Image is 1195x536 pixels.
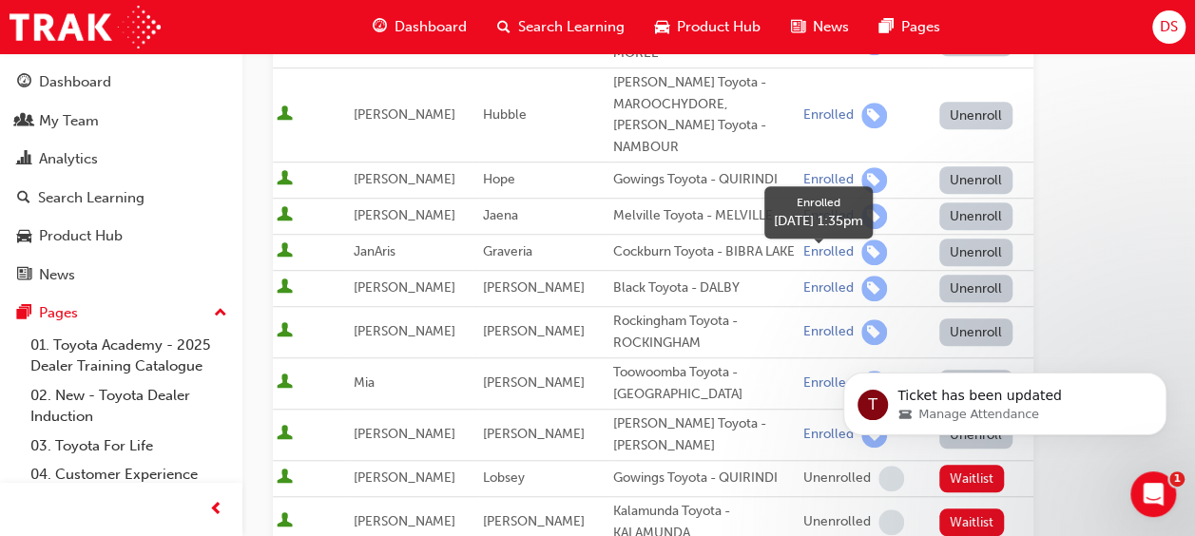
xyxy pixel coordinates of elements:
[8,65,235,100] a: Dashboard
[613,413,796,456] div: [PERSON_NAME] Toyota - [PERSON_NAME]
[613,468,796,489] div: Gowings Toyota - QUIRINDI
[861,319,887,345] span: learningRecordVerb_ENROLL-icon
[939,166,1013,194] button: Unenroll
[277,105,293,124] span: User is active
[277,425,293,444] span: User is active
[395,16,467,38] span: Dashboard
[813,16,849,38] span: News
[483,207,518,223] span: Jaena
[776,8,864,47] a: news-iconNews
[354,323,455,339] span: [PERSON_NAME]
[613,72,796,158] div: [PERSON_NAME] Toyota - MAROOCHYDORE, [PERSON_NAME] Toyota - NAMBOUR
[483,513,585,529] span: [PERSON_NAME]
[1160,16,1178,38] span: DS
[357,8,482,47] a: guage-iconDashboard
[17,113,31,130] span: people-icon
[23,381,235,431] a: 02. New - Toyota Dealer Induction
[209,498,223,522] span: prev-icon
[613,311,796,354] div: Rockingham Toyota - ROCKINGHAM
[277,242,293,261] span: User is active
[1130,471,1176,517] iframe: Intercom live chat
[277,469,293,488] span: User is active
[483,243,532,259] span: Graveria
[939,275,1013,302] button: Unenroll
[8,142,235,177] a: Analytics
[17,190,30,207] span: search-icon
[774,211,863,231] div: [DATE] 1:35pm
[878,509,904,535] span: learningRecordVerb_NONE-icon
[803,469,871,488] div: Unenrolled
[815,333,1195,466] iframe: Intercom notifications message
[8,104,235,139] a: My Team
[677,16,761,38] span: Product Hub
[277,322,293,341] span: User is active
[613,169,796,191] div: Gowings Toyota - QUIRINDI
[277,512,293,531] span: User is active
[214,301,227,326] span: up-icon
[39,71,111,93] div: Dashboard
[354,171,455,187] span: [PERSON_NAME]
[483,469,525,486] span: Lobsey
[861,239,887,265] span: learningRecordVerb_ENROLL-icon
[277,278,293,297] span: User is active
[17,74,31,91] span: guage-icon
[939,202,1013,230] button: Unenroll
[803,171,854,189] div: Enrolled
[17,305,31,322] span: pages-icon
[8,219,235,254] a: Product Hub
[483,171,515,187] span: Hope
[497,15,511,39] span: search-icon
[39,225,123,247] div: Product Hub
[640,8,776,47] a: car-iconProduct Hub
[518,16,625,38] span: Search Learning
[864,8,955,47] a: pages-iconPages
[354,426,455,442] span: [PERSON_NAME]
[483,279,585,296] span: [PERSON_NAME]
[613,205,796,227] div: Melville Toyota - MELVILLE
[861,276,887,301] span: learningRecordVerb_ENROLL-icon
[1169,471,1185,487] span: 1
[277,373,293,392] span: User is active
[23,431,235,461] a: 03. Toyota For Life
[354,513,455,529] span: [PERSON_NAME]
[354,207,455,223] span: [PERSON_NAME]
[17,228,31,245] span: car-icon
[354,243,395,259] span: JanAris
[8,258,235,293] a: News
[774,194,863,211] div: Enrolled
[39,110,99,132] div: My Team
[39,264,75,286] div: News
[8,61,235,296] button: DashboardMy TeamAnalyticsSearch LearningProduct HubNews
[655,15,669,39] span: car-icon
[23,331,235,381] a: 01. Toyota Academy - 2025 Dealer Training Catalogue
[939,102,1013,129] button: Unenroll
[939,318,1013,346] button: Unenroll
[354,279,455,296] span: [PERSON_NAME]
[23,460,235,489] a: 04. Customer Experience
[803,279,854,297] div: Enrolled
[17,267,31,284] span: news-icon
[861,167,887,193] span: learningRecordVerb_ENROLL-icon
[39,302,78,324] div: Pages
[483,374,585,391] span: [PERSON_NAME]
[39,148,98,170] div: Analytics
[482,8,640,47] a: search-iconSearch Learning
[878,466,904,491] span: learningRecordVerb_NONE-icon
[803,106,854,124] div: Enrolled
[803,323,854,341] div: Enrolled
[803,426,854,444] div: Enrolled
[277,170,293,189] span: User is active
[613,241,796,263] div: Cockburn Toyota - BIBRA LAKE
[483,426,585,442] span: [PERSON_NAME]
[354,106,455,123] span: [PERSON_NAME]
[613,362,796,405] div: Toowoomba Toyota - [GEOGRAPHIC_DATA]
[373,15,387,39] span: guage-icon
[939,465,1005,492] button: Waitlist
[901,16,940,38] span: Pages
[10,6,161,48] a: Trak
[861,103,887,128] span: learningRecordVerb_ENROLL-icon
[8,296,235,331] button: Pages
